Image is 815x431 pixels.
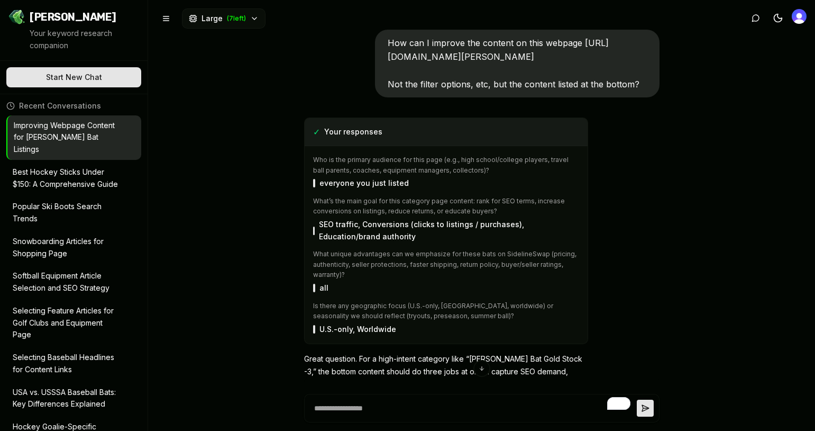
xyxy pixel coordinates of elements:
[310,394,637,422] textarea: To enrich screen reader interactions, please activate Accessibility in Grammarly extension settings
[227,14,246,23] span: ( 7 left)
[7,115,141,160] button: Improving Webpage Content for [PERSON_NAME] Bat Listings
[13,387,120,411] p: USA vs. USSSA Baseball Bats: Key Differences Explained
[313,301,580,321] p: Is there any geographic focus (U.S.-only, [GEOGRAPHIC_DATA], worldwide) or seasonality we should ...
[6,196,141,229] button: Popular Ski Boots Search Trends
[14,120,120,156] p: Improving Webpage Content for [PERSON_NAME] Bat Listings
[304,353,589,403] p: Great question. For a high-intent category like “[PERSON_NAME] Bat Gold Stock -3,” the bottom con...
[13,270,120,294] p: Softball Equipment Article Selection and SEO Strategy
[13,201,120,225] p: Popular Ski Boots Search Trends
[30,28,139,52] p: Your keyword research companion
[13,236,120,260] p: Snowboarding Articles for Shopping Page
[30,10,116,24] span: [PERSON_NAME]
[8,8,25,25] img: Jello SEO Logo
[792,9,807,24] img: Lauren Sauser
[6,162,141,195] button: Best Hockey Sticks Under $150: A Comprehensive Guide
[202,13,223,24] span: Large
[6,266,141,299] button: Softball Equipment Article Selection and SEO Strategy
[6,301,141,345] button: Selecting Feature Articles for Golf Clubs and Equipment Page
[6,231,141,264] button: Snowboarding Articles for Shopping Page
[13,305,120,341] p: Selecting Feature Articles for Golf Clubs and Equipment Page
[6,347,141,380] button: Selecting Baseball Headlines for Content Links
[319,219,579,243] p: SEO traffic, Conversions (clicks to listings / purchases), Education/brand authority
[319,324,396,336] p: U.S.-only, Worldwide
[13,352,120,376] p: Selecting Baseball Headlines for Content Links
[6,382,141,415] button: USA vs. USSSA Baseball Bats: Key Differences Explained
[6,67,141,87] button: Start New Chat
[13,166,120,191] p: Best Hockey Sticks Under $150: A Comprehensive Guide
[319,177,409,190] p: everyone you just listed
[182,8,265,29] button: Large(7left)
[313,124,320,139] span: ✓
[319,282,328,294] p: all
[792,9,807,24] button: Open user button
[19,101,101,111] span: Recent Conversations
[313,196,580,217] p: What’s the main goal for this category page content: rank for SEO terms, increase conversions on ...
[313,249,580,280] p: What unique advantages can we emphasize for these bats on SidelineSwap (pricing, authenticity, se...
[46,72,102,83] span: Start New Chat
[313,155,580,175] p: Who is the primary audience for this page (e.g., high school/college players, travel ball parents...
[324,127,382,137] span: Your responses
[388,38,639,89] span: How can I improve the content on this webpage [URL][DOMAIN_NAME][PERSON_NAME] Not the filter opti...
